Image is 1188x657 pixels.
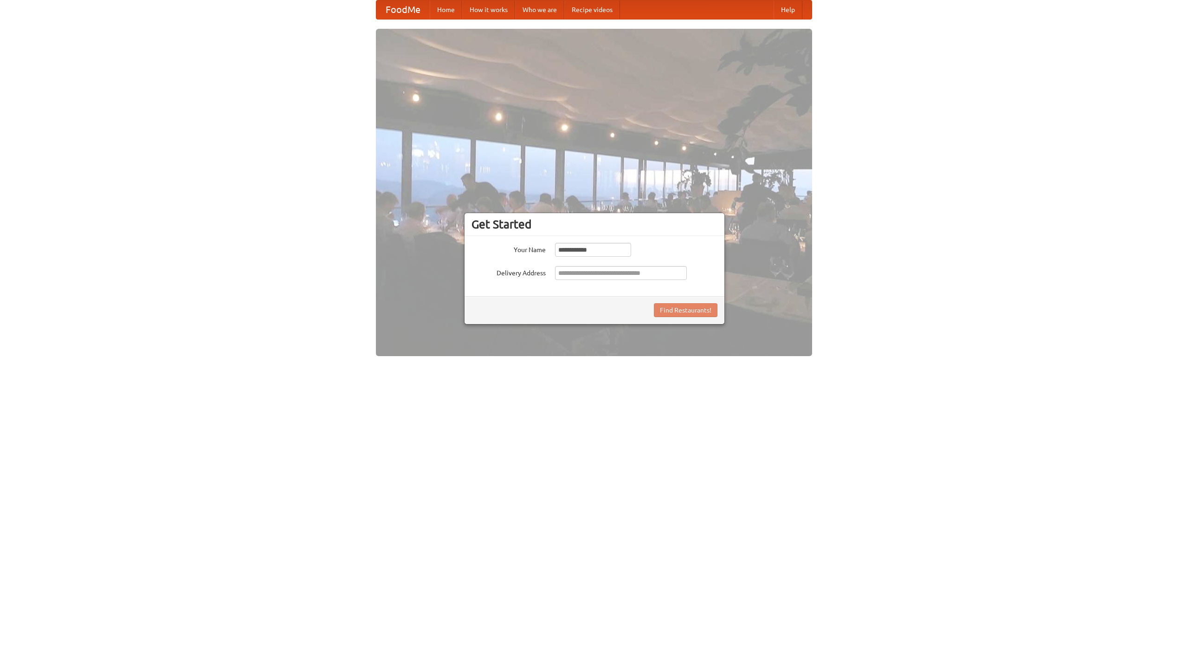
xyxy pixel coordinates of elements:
a: Who we are [515,0,564,19]
a: Recipe videos [564,0,620,19]
h3: Get Started [471,217,717,231]
a: Help [774,0,802,19]
button: Find Restaurants! [654,303,717,317]
a: How it works [462,0,515,19]
a: FoodMe [376,0,430,19]
label: Your Name [471,243,546,254]
label: Delivery Address [471,266,546,278]
a: Home [430,0,462,19]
